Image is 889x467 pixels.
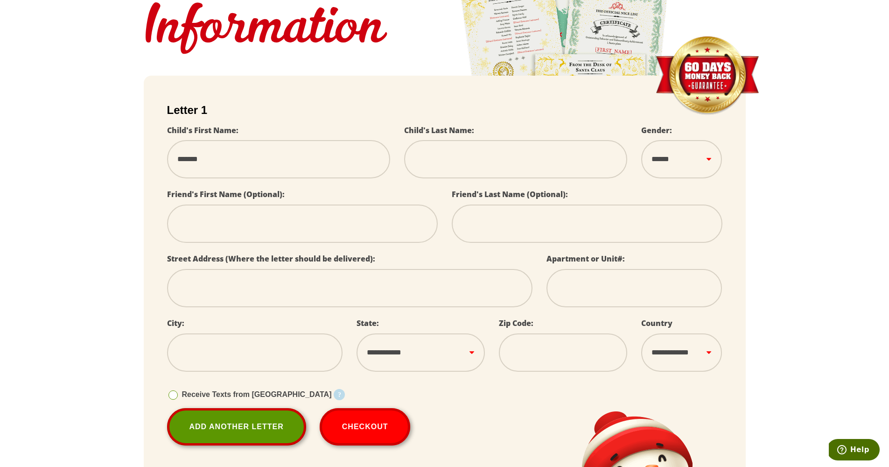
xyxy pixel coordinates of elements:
label: Apartment or Unit#: [546,254,625,264]
iframe: Opens a widget where you can find more information [829,439,880,462]
label: Child's Last Name: [404,125,474,135]
img: Money Back Guarantee [655,36,760,116]
a: Add Another Letter [167,408,306,446]
label: Country [641,318,672,328]
label: Gender: [641,125,672,135]
label: Friend's Last Name (Optional): [452,189,568,199]
label: Street Address (Where the letter should be delivered): [167,254,375,264]
label: Friend's First Name (Optional): [167,189,285,199]
h2: Letter 1 [167,104,722,117]
label: State: [357,318,379,328]
label: Child's First Name: [167,125,238,135]
label: Zip Code: [499,318,533,328]
span: Receive Texts from [GEOGRAPHIC_DATA] [182,390,332,398]
label: City: [167,318,184,328]
button: Checkout [320,408,411,446]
